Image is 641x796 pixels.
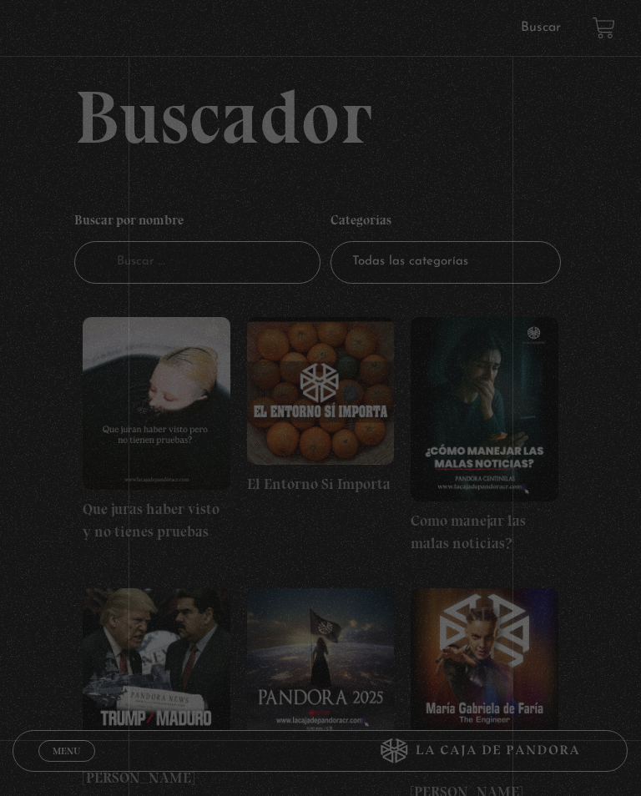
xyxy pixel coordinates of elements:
h4: El Entorno Sí Importa [247,473,395,496]
h4: Como manejar las malas noticias? [411,510,558,555]
a: El Entorno Sí Importa [247,317,395,496]
a: Buscar [521,21,561,34]
h4: Buscar por nombre [74,204,320,241]
h4: Que juras haber visto y no tienes pruebas [83,498,230,543]
span: Cerrar [48,760,87,772]
a: Que juras haber visto y no tienes pruebas [83,317,230,543]
a: [PERSON_NAME] / [PERSON_NAME] [83,588,230,789]
a: Centinelas 2025 [247,588,395,767]
h2: Buscador [74,79,628,154]
a: Como manejar las malas noticias? [411,317,558,555]
h4: Categorías [331,204,561,241]
a: View your shopping cart [593,17,615,39]
span: Menu [53,746,81,756]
